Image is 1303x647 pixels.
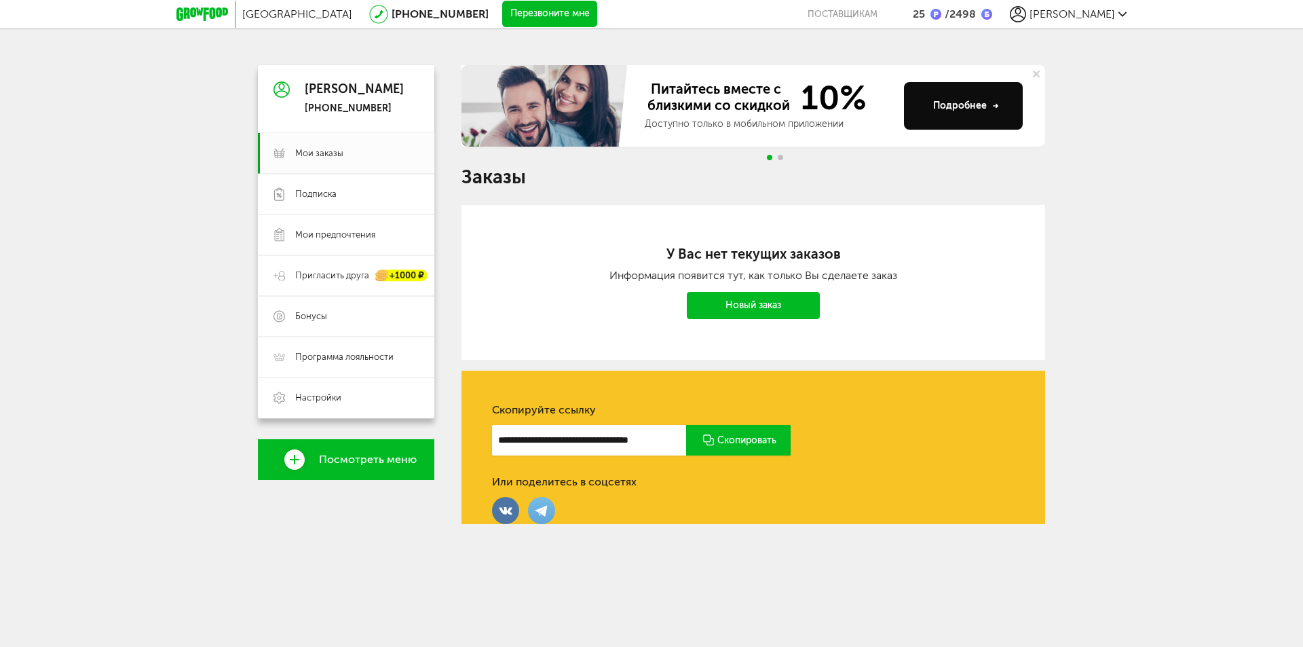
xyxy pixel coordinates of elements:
[904,82,1023,130] button: Подробнее
[295,270,369,282] span: Пригласить друга
[461,65,631,147] img: family-banner.579af9d.jpg
[1030,7,1115,20] span: [PERSON_NAME]
[392,7,489,20] a: [PHONE_NUMBER]
[295,188,337,200] span: Подписка
[258,215,434,255] a: Мои предпочтения
[778,155,783,160] span: Go to slide 2
[258,133,434,174] a: Мои заказы
[687,292,820,319] a: Новый заказ
[933,99,999,113] div: Подробнее
[645,81,793,115] span: Питайтесь вместе с близкими со скидкой
[305,83,404,96] div: [PERSON_NAME]
[295,351,394,363] span: Программа лояльности
[767,155,772,160] span: Go to slide 1
[461,168,1045,186] h1: Заказы
[258,174,434,215] a: Подписка
[913,7,925,20] div: 25
[295,392,341,404] span: Настройки
[492,475,637,489] div: Или поделитесь в соцсетях
[319,454,417,466] span: Посмотреть меню
[941,7,976,20] div: 2498
[516,269,991,282] div: Информация появится тут, как только Вы сделаете заказ
[295,310,327,322] span: Бонусы
[258,337,434,377] a: Программа лояльности
[376,270,428,282] div: +1000 ₽
[305,103,404,115] div: [PHONE_NUMBER]
[258,255,434,296] a: Пригласить друга +1000 ₽
[242,7,352,20] span: [GEOGRAPHIC_DATA]
[492,403,1015,417] div: Скопируйте ссылку
[258,439,434,480] a: Посмотреть меню
[258,377,434,418] a: Настройки
[793,81,867,115] span: 10%
[502,1,597,28] button: Перезвоните мне
[295,229,375,241] span: Мои предпочтения
[945,7,949,20] span: /
[645,117,893,131] div: Доступно только в мобильном приложении
[930,9,941,20] img: bonus_p.2f9b352.png
[258,296,434,337] a: Бонусы
[516,246,991,262] h2: У Вас нет текущих заказов
[981,9,992,20] img: bonus_b.cdccf46.png
[295,147,343,160] span: Мои заказы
